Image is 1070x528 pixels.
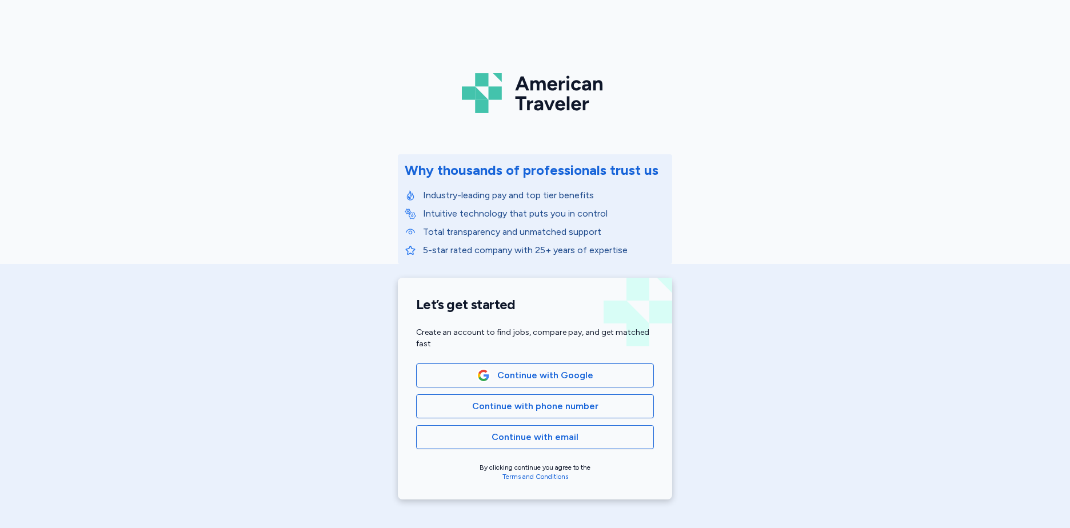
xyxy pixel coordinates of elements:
[462,69,608,118] img: Logo
[405,161,658,179] div: Why thousands of professionals trust us
[472,399,598,413] span: Continue with phone number
[416,425,654,449] button: Continue with email
[416,363,654,387] button: Google LogoContinue with Google
[416,327,654,350] div: Create an account to find jobs, compare pay, and get matched fast
[416,296,654,313] h1: Let’s get started
[416,394,654,418] button: Continue with phone number
[423,243,665,257] p: 5-star rated company with 25+ years of expertise
[477,369,490,382] img: Google Logo
[497,369,593,382] span: Continue with Google
[423,225,665,239] p: Total transparency and unmatched support
[423,207,665,221] p: Intuitive technology that puts you in control
[416,463,654,481] div: By clicking continue you agree to the
[423,189,665,202] p: Industry-leading pay and top tier benefits
[502,473,568,481] a: Terms and Conditions
[492,430,578,444] span: Continue with email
